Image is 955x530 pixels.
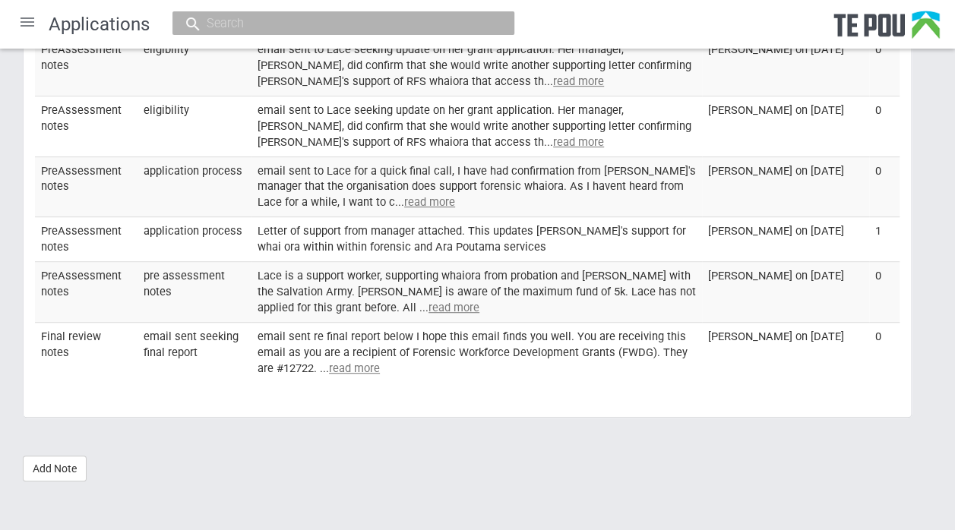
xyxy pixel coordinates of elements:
u: read more [553,135,604,149]
td: Lace is a support worker, supporting whaiora from probation and [PERSON_NAME] with the Salvation ... [251,262,702,323]
td: PreAssessment notes [35,262,138,323]
u: read more [404,195,455,209]
td: 0 [869,35,900,96]
td: PreAssessment notes [35,96,138,156]
td: eligibility [138,35,251,96]
td: email sent seeking final report [138,323,251,383]
td: [PERSON_NAME] on [DATE] [702,323,869,383]
td: 0 [869,156,900,217]
u: read more [553,74,604,88]
td: email sent to Lace for a quick final call, I have had confirmation from [PERSON_NAME]'s manager t... [251,156,702,217]
input: Search [202,15,470,31]
td: email sent to Lace seeking update on her grant application. Her manager, [PERSON_NAME], did confi... [251,35,702,96]
td: PreAssessment notes [35,156,138,217]
td: 0 [869,262,900,323]
td: eligibility [138,96,251,156]
td: email sent re final report below I hope this email finds you well. You are receiving this email a... [251,323,702,383]
td: pre assessment notes [138,262,251,323]
td: [PERSON_NAME] on [DATE] [702,96,869,156]
td: [PERSON_NAME] on [DATE] [702,262,869,323]
td: [PERSON_NAME] on [DATE] [702,156,869,217]
td: 1 [869,217,900,262]
td: PreAssessment notes [35,217,138,262]
td: PreAssessment notes [35,35,138,96]
td: [PERSON_NAME] on [DATE] [702,35,869,96]
u: read more [329,361,380,375]
td: Letter of support from manager attached. This updates [PERSON_NAME]'s support for whai ora within... [251,217,702,262]
td: [PERSON_NAME] on [DATE] [702,217,869,262]
td: application process [138,217,251,262]
td: email sent to Lace seeking update on her grant application. Her manager, [PERSON_NAME], did confi... [251,96,702,156]
a: Add Note [23,456,87,481]
td: 0 [869,323,900,383]
u: read more [428,301,479,314]
td: 0 [869,96,900,156]
td: application process [138,156,251,217]
td: Final review notes [35,323,138,383]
